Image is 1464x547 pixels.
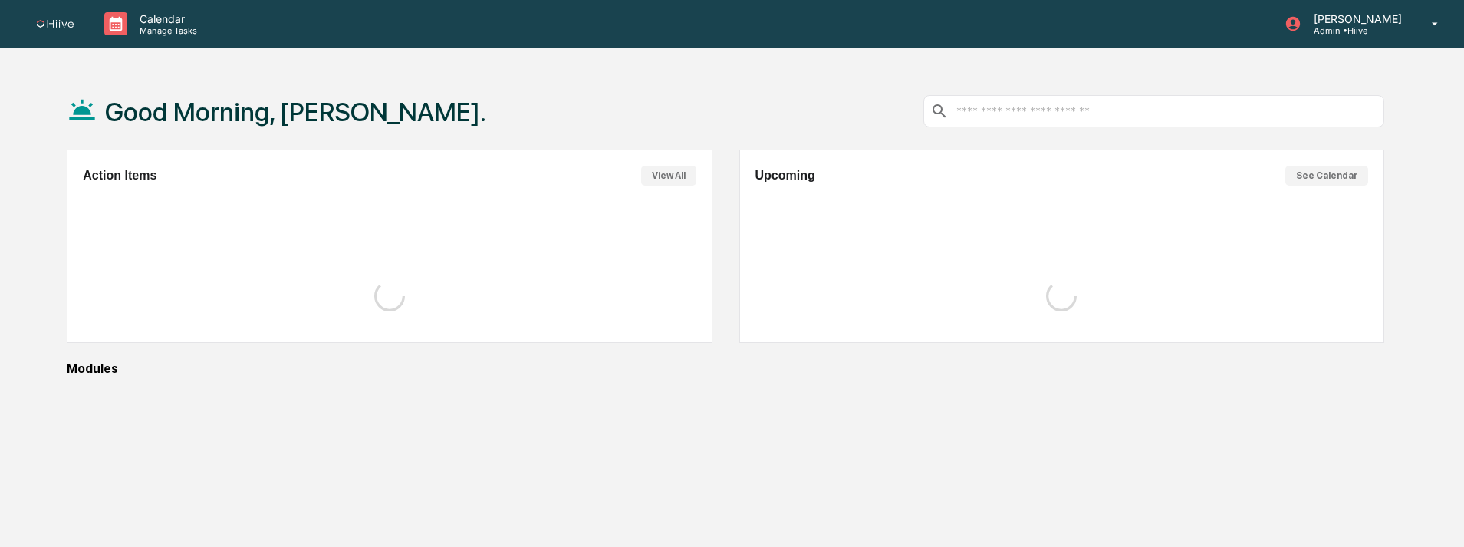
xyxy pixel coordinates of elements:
div: Modules [67,361,1384,376]
p: Calendar [127,12,205,25]
h1: Good Morning, [PERSON_NAME]. [105,97,486,127]
button: View All [641,166,696,186]
button: See Calendar [1285,166,1368,186]
img: logo [37,20,74,28]
h2: Action Items [83,169,156,183]
p: [PERSON_NAME] [1301,12,1410,25]
p: Admin • Hiive [1301,25,1410,36]
h2: Upcoming [755,169,815,183]
p: Manage Tasks [127,25,205,36]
